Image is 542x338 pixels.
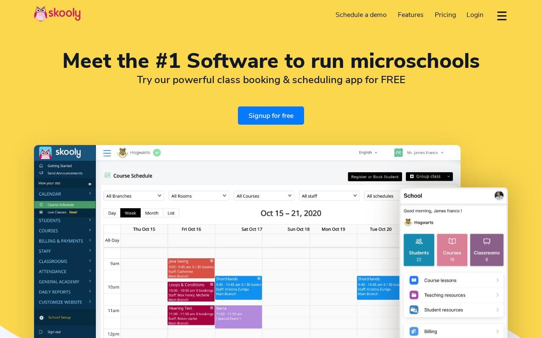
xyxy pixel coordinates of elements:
span: Login [467,10,483,20]
button: dropdown menu [496,6,508,25]
a: Signup for free [238,106,304,125]
h1: Meet the #1 Software to run microschools [34,51,508,71]
a: Login [461,8,489,22]
h2: Try our powerful class booking & scheduling app for FREE [34,73,508,86]
a: Schedule a demo [330,8,393,22]
a: Pricing [429,8,461,22]
a: Features [392,8,429,22]
span: Pricing [435,10,456,20]
img: Skooly [34,6,81,22]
